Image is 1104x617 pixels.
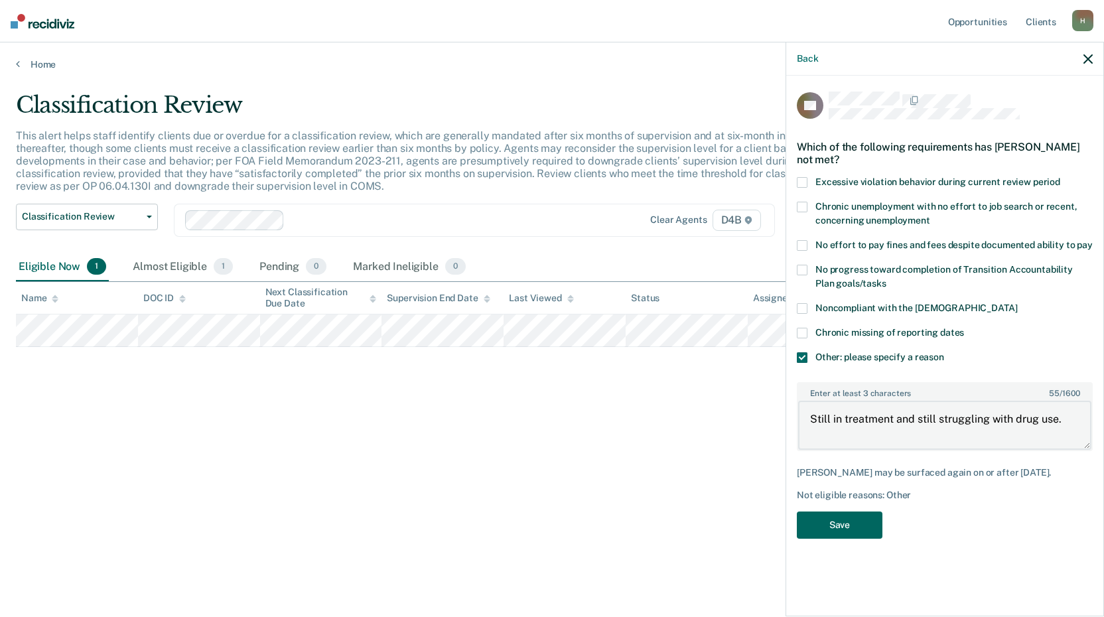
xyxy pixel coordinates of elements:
span: Chronic unemployment with no effort to job search or recent, concerning unemployment [815,201,1077,226]
span: 1 [87,258,106,275]
span: No effort to pay fines and fees despite documented ability to pay [815,240,1093,250]
div: [PERSON_NAME] may be surfaced again on or after [DATE]. [797,467,1093,478]
span: 0 [306,258,326,275]
img: Recidiviz [11,14,74,29]
div: DOC ID [143,293,186,304]
span: 55 [1049,389,1060,398]
button: Save [797,512,882,539]
textarea: Still in treatment and still struggling with drug use. [798,401,1091,450]
div: Supervision End Date [387,293,490,304]
div: Clear agents [650,214,707,226]
span: Chronic missing of reporting dates [815,327,964,338]
div: Not eligible reasons: Other [797,490,1093,501]
a: Home [16,58,1088,70]
div: Next Classification Due Date [265,287,377,309]
p: This alert helps staff identify clients due or overdue for a classification review, which are gen... [16,129,829,193]
span: D4B [713,210,761,231]
span: Other: please specify a reason [815,352,944,362]
span: / 1600 [1049,389,1079,398]
span: No progress toward completion of Transition Accountability Plan goals/tasks [815,264,1073,289]
div: Marked Ineligible [350,253,468,282]
div: Almost Eligible [130,253,236,282]
div: Status [631,293,659,304]
div: Assigned to [753,293,815,304]
div: Pending [257,253,329,282]
span: 0 [445,258,466,275]
div: Eligible Now [16,253,109,282]
span: Excessive violation behavior during current review period [815,176,1060,187]
span: Noncompliant with the [DEMOGRAPHIC_DATA] [815,303,1017,313]
div: Last Viewed [509,293,573,304]
button: Back [797,53,818,64]
div: Name [21,293,58,304]
span: Classification Review [22,211,141,222]
div: Classification Review [16,92,844,129]
div: Which of the following requirements has [PERSON_NAME] not met? [797,130,1093,176]
label: Enter at least 3 characters [798,383,1091,398]
span: 1 [214,258,233,275]
div: H [1072,10,1093,31]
